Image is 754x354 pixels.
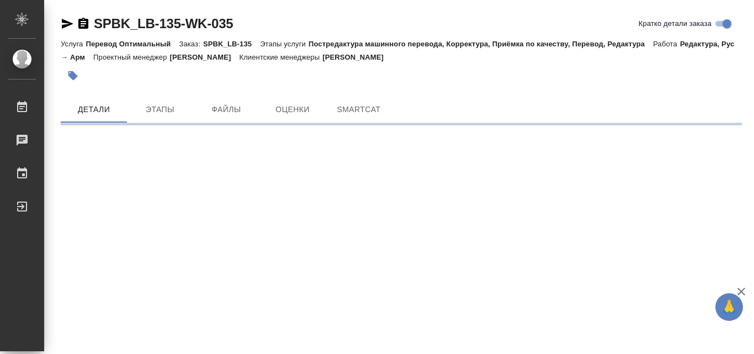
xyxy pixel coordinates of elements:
[61,17,74,30] button: Скопировать ссылку для ЯМессенджера
[134,103,187,117] span: Этапы
[93,53,169,61] p: Проектный менеджер
[61,64,85,88] button: Добавить тэг
[715,293,743,321] button: 🙏
[260,40,309,48] p: Этапы услуги
[179,40,203,48] p: Заказ:
[86,40,179,48] p: Перевод Оптимальный
[94,16,233,31] a: SPBK_LB-135-WK-035
[639,18,711,29] span: Кратко детали заказа
[332,103,385,117] span: SmartCat
[200,103,253,117] span: Файлы
[653,40,680,48] p: Работа
[67,103,120,117] span: Детали
[720,295,739,319] span: 🙏
[203,40,260,48] p: SPBK_LB-135
[266,103,319,117] span: Оценки
[309,40,653,48] p: Постредактура машинного перевода, Корректура, Приёмка по качеству, Перевод, Редактура
[239,53,322,61] p: Клиентские менеджеры
[170,53,240,61] p: [PERSON_NAME]
[61,40,86,48] p: Услуга
[322,53,392,61] p: [PERSON_NAME]
[77,17,90,30] button: Скопировать ссылку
